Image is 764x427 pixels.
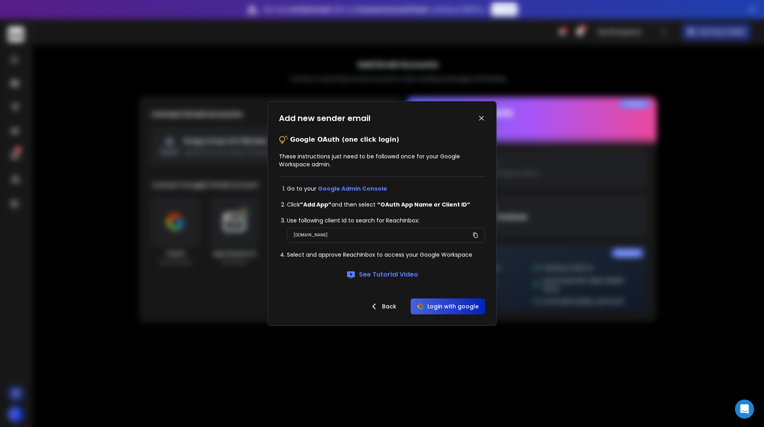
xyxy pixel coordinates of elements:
[287,185,485,193] li: Go to your
[377,201,470,209] strong: “OAuth App Name or Client ID”
[287,216,485,224] li: Use following client Id to search for ReachInbox:
[363,298,403,314] button: Back
[300,201,331,209] strong: ”Add App”
[290,135,399,144] p: Google OAuth (one click login)
[287,251,485,259] li: Select and approve ReachInbox to access your Google Workspace
[318,185,387,193] a: Google Admin Console
[411,298,485,314] button: Login with google
[287,201,485,209] li: Click and then select
[279,152,485,168] p: These instructions just need to be followed once for your Google Workspace admin.
[294,231,327,239] p: [DOMAIN_NAME]
[279,113,370,124] h1: Add new sender email
[735,400,754,419] div: Open Intercom Messenger
[279,135,288,144] img: tips
[346,270,418,279] a: See Tutorial Video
